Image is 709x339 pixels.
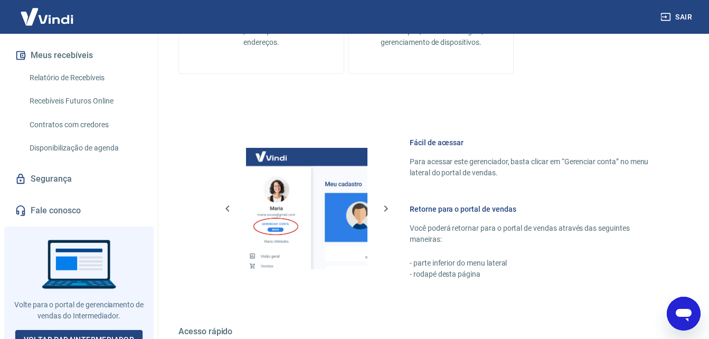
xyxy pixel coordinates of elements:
h6: Retorne para o portal de vendas [410,204,658,214]
button: Sair [658,7,696,27]
p: Para acessar este gerenciador, basta clicar em “Gerenciar conta” no menu lateral do portal de ven... [410,156,658,178]
a: Relatório de Recebíveis [25,67,145,89]
h5: Acesso rápido [178,326,684,337]
a: Disponibilização de agenda [25,137,145,159]
img: Imagem da dashboard mostrando o botão de gerenciar conta na sidebar no lado esquerdo [246,148,367,269]
a: Fale conosco [13,199,145,222]
a: Contratos com credores [25,114,145,136]
p: Você poderá retornar para o portal de vendas através das seguintes maneiras: [410,223,658,245]
h6: Fácil de acessar [410,137,658,148]
a: Recebíveis Futuros Online [25,90,145,112]
p: - rodapé desta página [410,269,658,280]
iframe: Botão para abrir a janela de mensagens, conversa em andamento [667,297,701,331]
a: Segurança [13,167,145,191]
p: - parte inferior do menu lateral [410,258,658,269]
img: Vindi [13,1,81,33]
button: Meus recebíveis [13,44,145,67]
